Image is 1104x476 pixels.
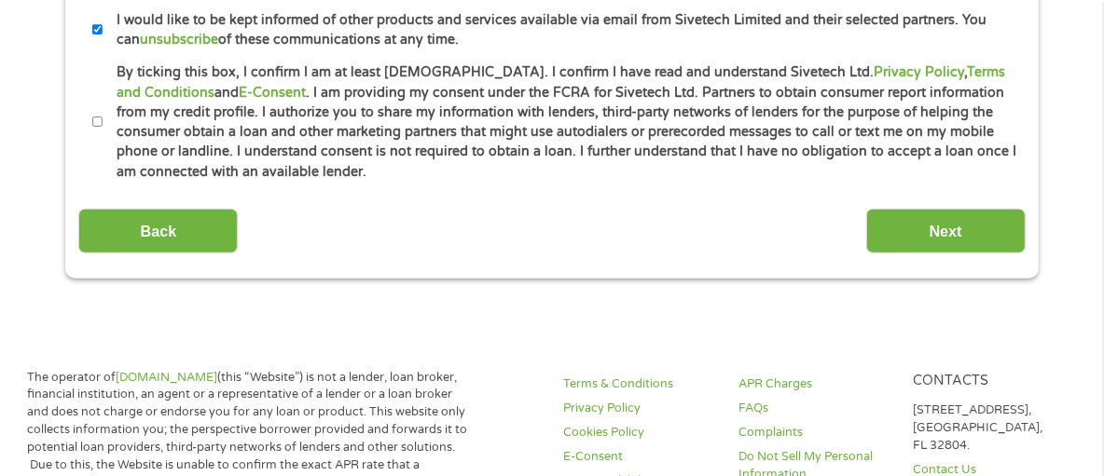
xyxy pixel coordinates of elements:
[103,10,1017,50] label: I would like to be kept informed of other products and services available via email from Sivetech...
[866,209,1026,254] input: Next
[738,424,890,442] a: Complaints
[914,401,1066,455] p: [STREET_ADDRESS], [GEOGRAPHIC_DATA], FL 32804.
[563,424,715,442] a: Cookies Policy
[738,400,890,417] a: FAQs
[116,370,217,385] a: [DOMAIN_NAME]
[738,375,890,393] a: APR Charges
[140,32,218,48] a: unsubscribe
[914,373,1066,390] h4: Contacts
[239,85,306,101] a: E-Consent
[78,209,238,254] input: Back
[103,62,1017,182] label: By ticking this box, I confirm I am at least [DEMOGRAPHIC_DATA]. I confirm I have read and unders...
[117,64,1005,100] a: Terms and Conditions
[563,448,715,466] a: E-Consent
[874,64,964,80] a: Privacy Policy
[563,375,715,393] a: Terms & Conditions
[563,400,715,417] a: Privacy Policy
